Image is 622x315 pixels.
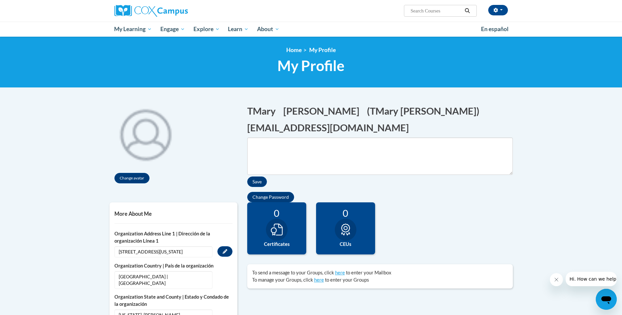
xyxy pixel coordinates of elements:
[335,270,345,275] a: here
[110,22,156,37] a: My Learning
[309,46,336,53] span: My Profile
[247,192,294,202] button: Change Password
[252,207,301,219] div: 0
[114,271,212,289] span: [GEOGRAPHIC_DATA] | [GEOGRAPHIC_DATA]
[314,277,324,283] a: here
[114,211,232,217] h5: More About Me
[224,22,253,37] a: Learn
[247,176,267,187] button: Save biography
[566,272,617,286] iframe: Message from company
[252,277,313,283] span: To manage your Groups, click
[253,22,284,37] a: About
[228,25,249,33] span: Learn
[189,22,224,37] a: Explore
[110,98,182,170] div: Click to change the profile picture
[481,26,509,32] span: En español
[488,5,508,15] button: Account Settings
[114,5,188,17] img: Cox Campus
[252,270,334,275] span: To send a message to your Groups, click
[321,207,370,219] div: 0
[114,25,152,33] span: My Learning
[247,121,413,134] button: Edit email address
[477,22,513,36] a: En español
[247,104,280,118] button: Edit first name
[4,5,53,10] span: Hi. How can we help?
[114,230,232,245] label: Organization Address Line 1 | Dirección de la organización Línea 1
[110,98,182,170] img: profile avatar
[321,241,370,248] label: CEUs
[596,289,617,310] iframe: Button to launch messaging window
[114,293,232,308] label: Organization State and County | Estado y Condado de la organización
[550,273,563,286] iframe: Close message
[286,46,302,53] a: Home
[114,262,232,269] label: Organization Country | País de la organización
[462,7,472,15] button: Search
[252,241,301,248] label: Certificates
[410,7,462,15] input: Search Courses
[114,173,150,183] button: Change avatar
[114,246,212,257] span: [STREET_ADDRESS][US_STATE]
[283,104,364,118] button: Edit last name
[257,25,279,33] span: About
[346,270,391,275] span: to enter your Mailbox
[156,22,189,37] a: Engage
[105,22,518,37] div: Main menu
[367,104,484,118] button: Edit screen name
[325,277,369,283] span: to enter your Groups
[277,57,345,74] span: My Profile
[193,25,220,33] span: Explore
[160,25,185,33] span: Engage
